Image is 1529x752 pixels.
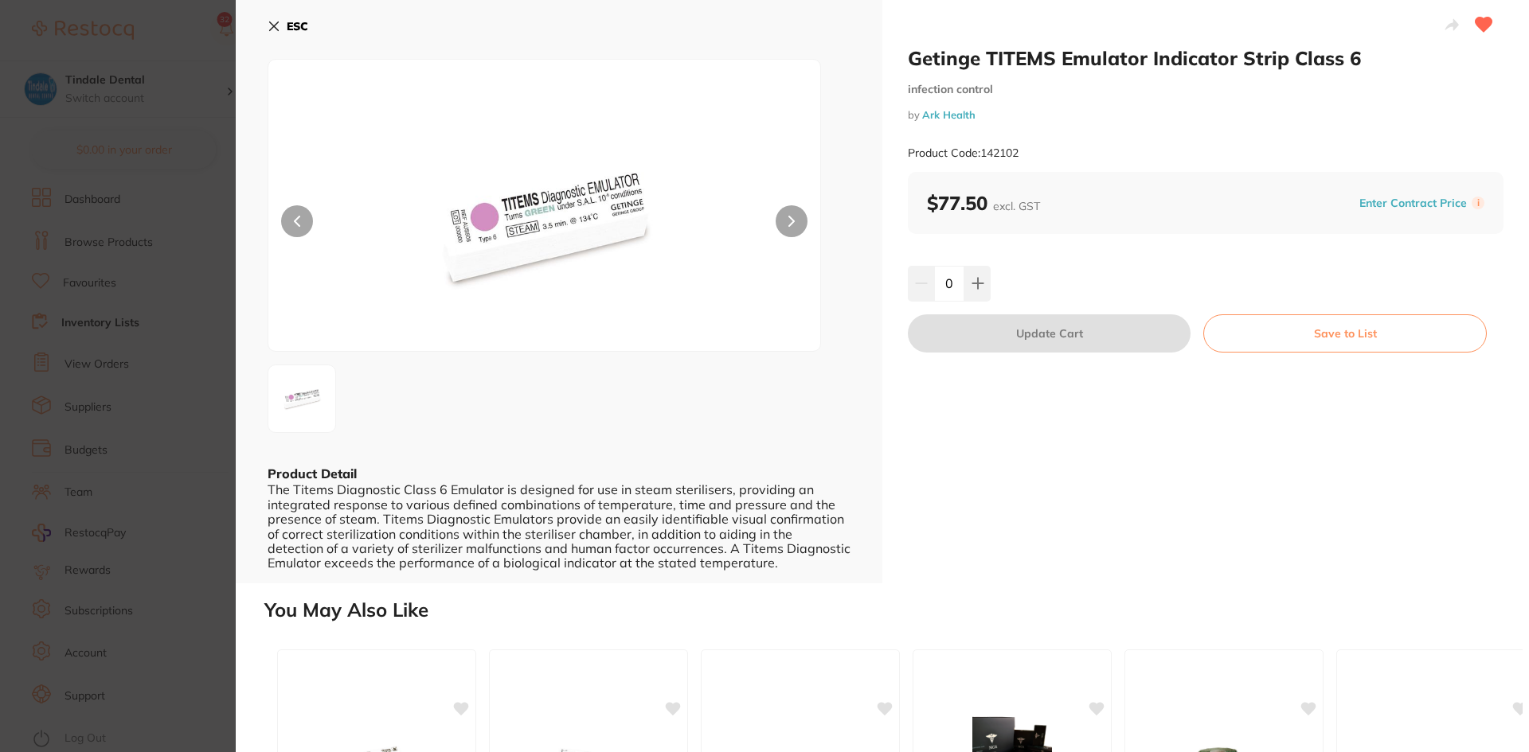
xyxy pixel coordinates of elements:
[287,19,308,33] b: ESC
[922,108,976,121] a: Ark Health
[379,99,710,351] img: ay8xNDIxMDItanBn
[908,109,1504,121] small: by
[927,191,1040,215] b: $77.50
[908,314,1191,353] button: Update Cart
[268,466,357,481] b: Product Detail
[1472,197,1484,209] label: i
[273,370,330,427] img: ay8xNDIxMDItanBn
[268,482,851,570] div: The Titems Diagnostic Class 6 Emulator is designed for use in steam sterilisers, providing an int...
[908,83,1504,96] small: infection control
[268,13,308,40] button: ESC
[1203,314,1487,353] button: Save to List
[993,199,1040,213] span: excl. GST
[264,599,1523,621] h2: You May Also Like
[908,46,1504,70] h2: Getinge TITEMS Emulator Indicator Strip Class 6
[908,146,1019,160] small: Product Code: 142102
[1355,196,1472,211] button: Enter Contract Price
